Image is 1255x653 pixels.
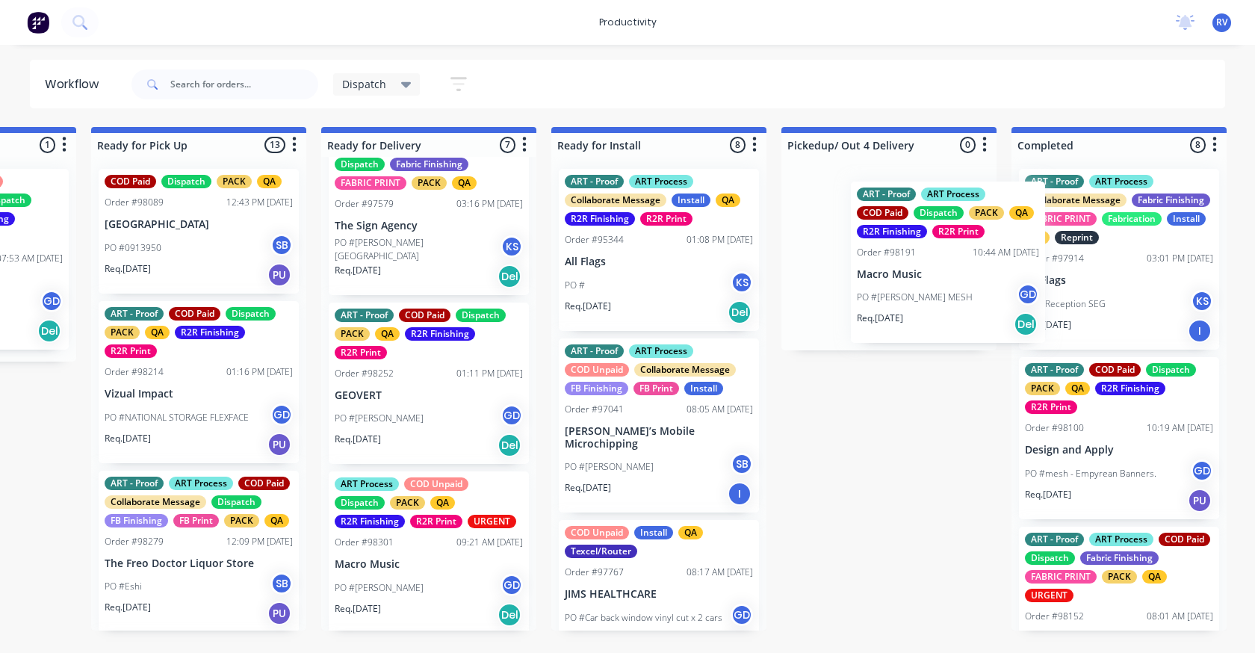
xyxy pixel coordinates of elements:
img: Factory [27,11,49,34]
input: Search for orders... [170,69,318,99]
div: Workflow [45,75,106,93]
div: productivity [592,11,664,34]
span: RV [1216,16,1227,29]
span: Dispatch [342,76,386,92]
